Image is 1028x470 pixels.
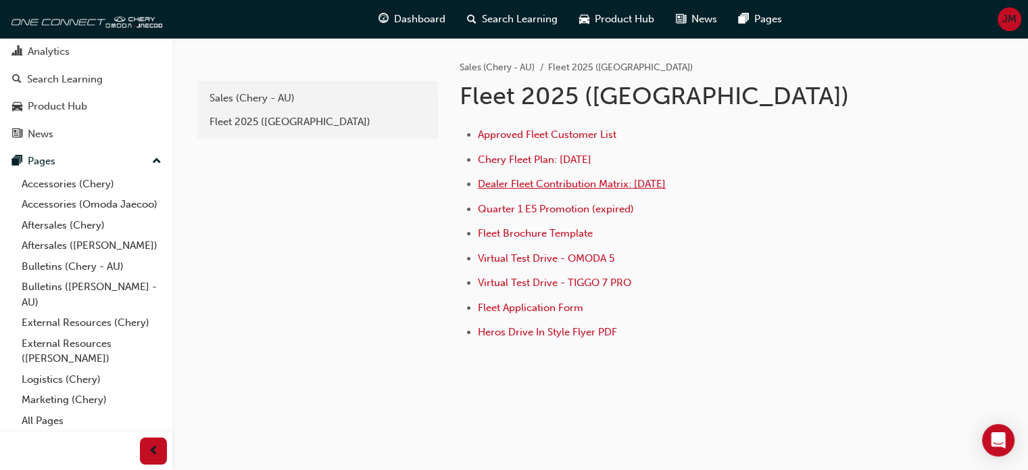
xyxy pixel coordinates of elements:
span: JM [1002,11,1017,27]
a: Analytics [5,39,167,64]
span: car-icon [12,101,22,113]
span: up-icon [152,153,162,170]
a: Dealer Fleet Contribution Matrix: [DATE] [478,178,666,190]
a: Sales (Chery - AU) [460,62,535,73]
span: search-icon [12,74,22,86]
a: Search Learning [5,67,167,92]
a: Chery Fleet Plan: [DATE] [478,154,591,166]
a: Bulletins ([PERSON_NAME] - AU) [16,277,167,312]
div: Analytics [28,44,70,60]
a: Fleet 2025 ([GEOGRAPHIC_DATA]) [203,110,433,134]
a: Accessories (Omoda Jaecoo) [16,194,167,215]
span: Pages [754,11,782,27]
span: chart-icon [12,46,22,58]
a: Marketing (Chery) [16,390,167,410]
div: Search Learning [27,72,103,87]
a: Quarter 1 E5 Promotion (expired) [478,203,634,215]
li: Fleet 2025 ([GEOGRAPHIC_DATA]) [548,60,693,76]
a: Fleet Brochure Template [478,227,593,239]
a: news-iconNews [665,5,728,33]
div: News [28,126,53,142]
span: car-icon [579,11,589,28]
a: External Resources ([PERSON_NAME]) [16,333,167,369]
div: Sales (Chery - AU) [210,91,426,106]
a: Aftersales ([PERSON_NAME]) [16,235,167,256]
a: search-iconSearch Learning [456,5,568,33]
div: Product Hub [28,99,87,114]
span: pages-icon [739,11,749,28]
a: pages-iconPages [728,5,793,33]
a: Logistics (Chery) [16,369,167,390]
a: guage-iconDashboard [368,5,456,33]
span: search-icon [467,11,476,28]
button: Pages [5,149,167,174]
a: Bulletins (Chery - AU) [16,256,167,277]
span: guage-icon [378,11,389,28]
a: Virtual Test Drive - TIGGO 7 PRO [478,277,631,289]
a: Sales (Chery - AU) [203,87,433,110]
a: car-iconProduct Hub [568,5,665,33]
button: JM [998,7,1021,31]
span: Dashboard [394,11,445,27]
span: Product Hub [595,11,654,27]
span: Search Learning [482,11,558,27]
span: news-icon [12,128,22,141]
div: Fleet 2025 ([GEOGRAPHIC_DATA]) [210,114,426,130]
a: News [5,122,167,147]
img: oneconnect [7,5,162,32]
a: Fleet Application Form [478,302,583,314]
span: pages-icon [12,156,22,168]
a: Accessories (Chery) [16,174,167,195]
div: Pages [28,154,55,169]
div: Open Intercom Messenger [982,424,1014,456]
a: External Resources (Chery) [16,312,167,333]
a: Aftersales (Chery) [16,215,167,236]
span: News [691,11,717,27]
span: prev-icon [149,443,159,460]
a: Virtual Test Drive - OMODA 5 [478,252,614,264]
a: Product Hub [5,94,167,119]
h1: Fleet 2025 ([GEOGRAPHIC_DATA]) [460,81,903,111]
a: All Pages [16,410,167,431]
a: Heros Drive In Style Flyer PDF [478,326,617,338]
span: news-icon [676,11,686,28]
a: Approved Fleet Customer List [478,128,616,141]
